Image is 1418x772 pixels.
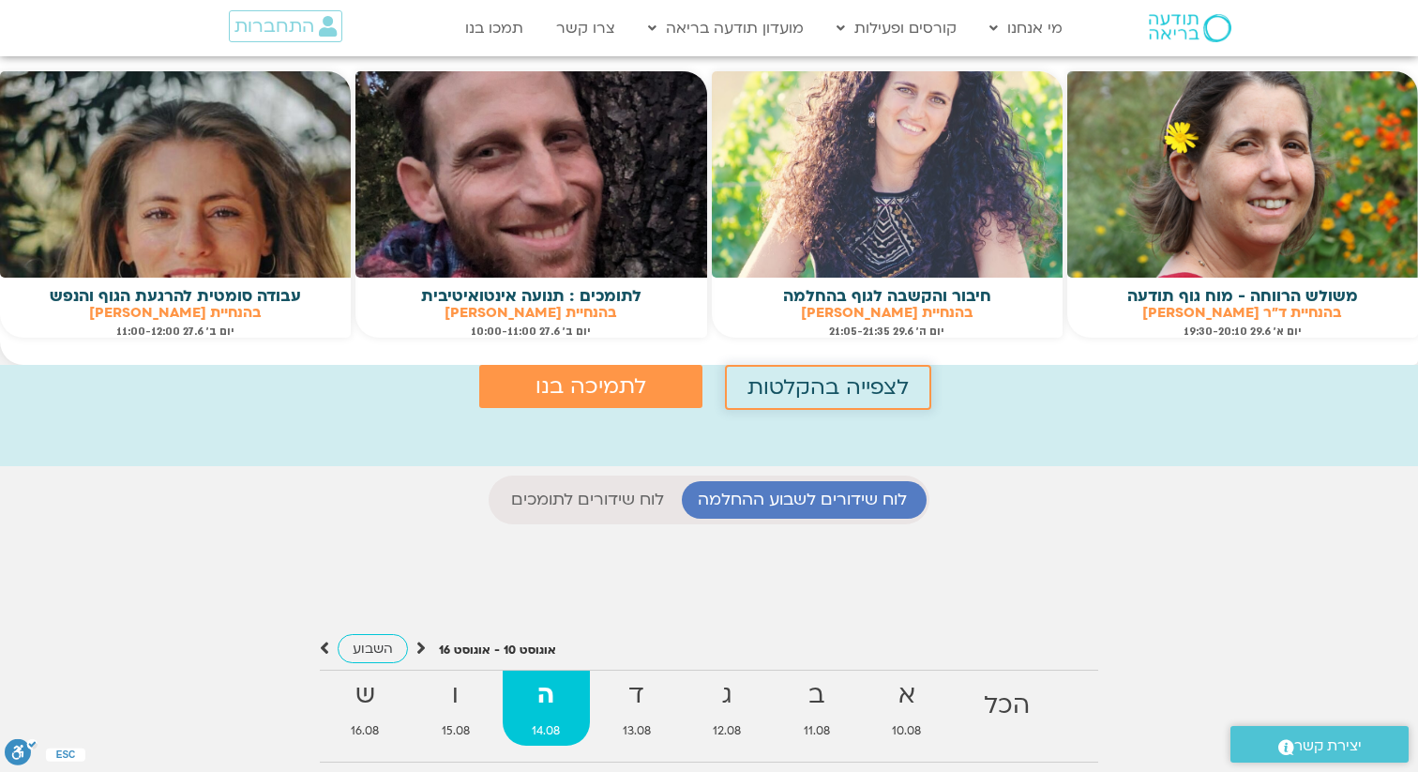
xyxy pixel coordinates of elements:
a: ב11.08 [775,671,860,746]
span: לוח שידורים לתומכים [511,491,664,509]
span: לתמיכה בנו [536,374,646,399]
strong: ד [594,674,681,717]
h2: יום א׳ 29.6 19:30-20:10 [1067,325,1418,338]
span: התחברות [234,16,314,37]
strong: הכל [955,685,1060,727]
h2: משולש הרווחה - מוח גוף תודעה [1067,287,1418,305]
h2: בהנחיית [PERSON_NAME] [355,305,706,321]
a: יצירת קשר [1230,726,1409,763]
strong: א [863,674,951,717]
p: אוגוסט 10 - אוגוסט 16 [439,641,556,660]
h2: בהנחיית [PERSON_NAME] [712,305,1063,321]
span: 13.08 [594,721,681,741]
span: יצירת קשר [1294,734,1362,759]
a: ו15.08 [413,671,500,746]
h2: לתומכים : תנועה אינטואיטיבית [355,287,706,305]
a: ה14.08 [503,671,590,746]
a: א10.08 [863,671,951,746]
strong: ש [322,674,409,717]
span: 16.08 [322,721,409,741]
a: לתמיכה בנו [479,365,702,408]
img: הילה אפללו [712,71,1063,278]
h2: חיבור והקשבה לגוף בהחלמה [712,287,1063,305]
a: הכל [955,671,1060,746]
a: קורסים ופעילות [827,10,966,46]
span: 14.08 [503,721,590,741]
a: תמכו בנו [456,10,533,46]
a: צרו קשר [547,10,625,46]
img: תודעה בריאה [1149,14,1231,42]
strong: ו [413,674,500,717]
h2: יום ה׳ 29.6 21:05-21:35 [712,325,1063,338]
a: מי אנחנו [980,10,1072,46]
strong: ב [775,674,860,717]
strong: ה [503,674,590,717]
a: לצפייה בהקלטות [725,365,931,410]
span: 10.08 [863,721,951,741]
a: מועדון תודעה בריאה [639,10,813,46]
span: השבוע [353,640,393,658]
span: 15.08 [413,721,500,741]
span: 12.08 [684,721,771,741]
span: לוח שידורים לשבוע ההחלמה [698,491,907,509]
a: ש16.08 [322,671,409,746]
span: לצפייה בהקלטות [747,375,909,400]
h2: יום ב׳ 27.6 10:00-11:00 [355,325,706,338]
span: 11.08 [775,721,860,741]
a: השבוע [338,634,408,663]
strong: ג [684,674,771,717]
a: ד13.08 [594,671,681,746]
h2: מפגשים קרובים [564,14,855,58]
a: ג12.08 [684,671,771,746]
h2: בהנחיית ד״ר [PERSON_NAME] [1067,305,1418,321]
a: התחברות [229,10,342,42]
